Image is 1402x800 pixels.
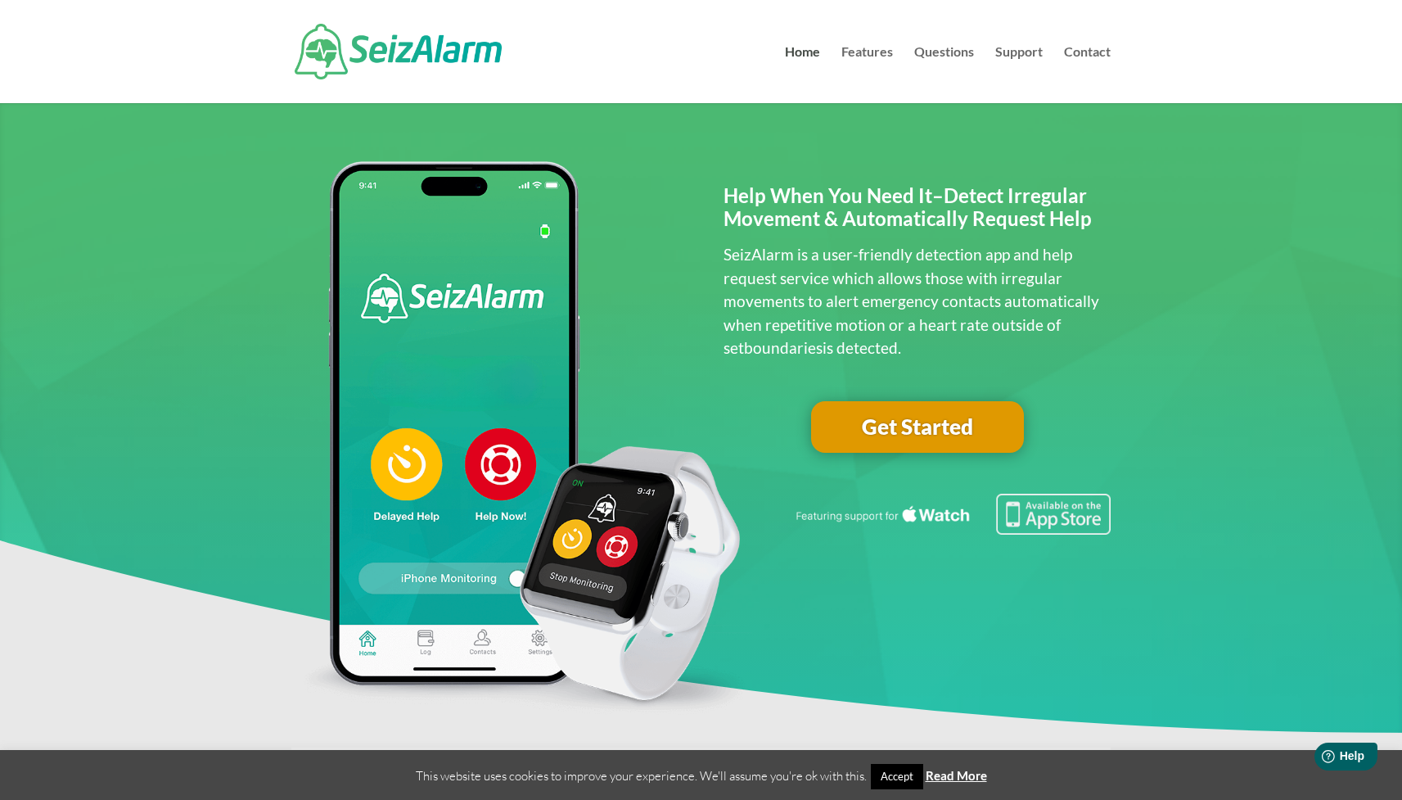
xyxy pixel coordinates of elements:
[291,161,752,716] img: seizalarm-apple-devices
[793,494,1111,535] img: Seizure detection available in the Apple App Store.
[841,46,893,103] a: Features
[724,243,1111,360] p: SeizAlarm is a user-friendly detection app and help request service which allows those with irreg...
[914,46,974,103] a: Questions
[811,401,1024,454] a: Get Started
[724,184,1111,240] h2: Help When You Need It–Detect Irregular Movement & Automatically Request Help
[295,24,502,79] img: SeizAlarm
[1256,736,1384,782] iframe: Help widget launcher
[744,338,823,357] span: boundaries
[871,764,923,789] a: Accept
[926,768,987,783] a: Read More
[995,46,1043,103] a: Support
[793,519,1111,538] a: Featuring seizure detection support for the Apple Watch
[785,46,820,103] a: Home
[416,768,987,784] span: This website uses cookies to improve your experience. We'll assume you're ok with this.
[1064,46,1111,103] a: Contact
